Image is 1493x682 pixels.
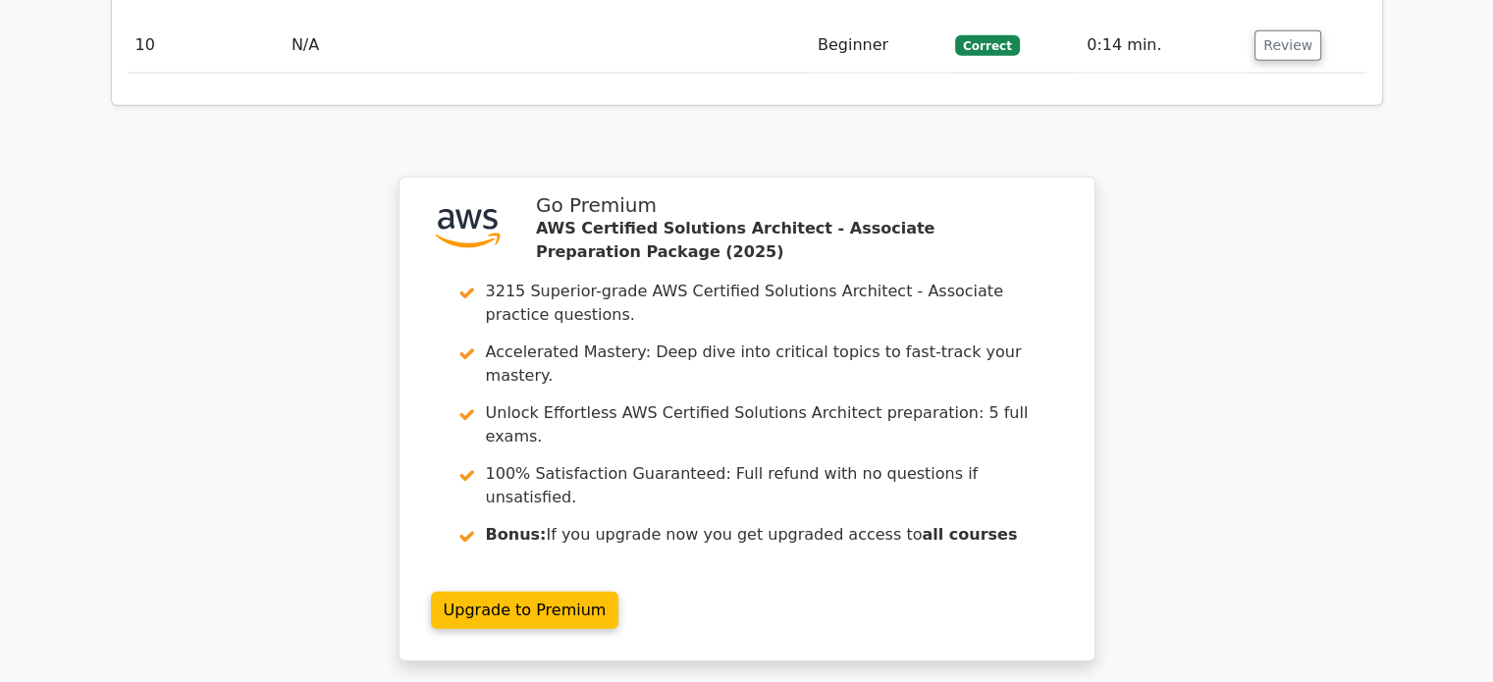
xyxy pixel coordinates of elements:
td: 10 [128,18,284,74]
button: Review [1254,30,1321,61]
td: N/A [284,18,810,74]
a: Upgrade to Premium [431,592,619,629]
td: 0:14 min. [1079,18,1247,74]
td: Beginner [810,18,947,74]
span: Correct [955,35,1019,55]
